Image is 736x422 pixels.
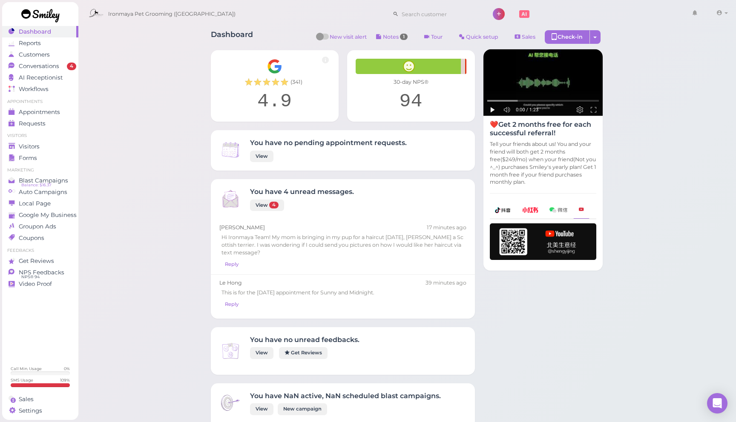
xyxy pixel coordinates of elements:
a: Requests [2,118,78,129]
div: [PERSON_NAME] [219,224,466,231]
img: Inbox [219,392,241,414]
span: Requests [19,120,46,127]
div: 08/27 08:50am [425,279,466,287]
a: Sales [2,393,78,405]
a: Dashboard [2,26,78,37]
div: 4.9 [219,90,330,113]
a: Workflows [2,83,78,95]
h4: You have 4 unread messages. [250,188,354,196]
span: Auto Campaigns [19,188,67,196]
a: Google My Business [2,209,78,221]
span: Google My Business [19,211,77,219]
a: Coupons [2,232,78,244]
li: Appointments [2,99,78,105]
span: Conversations [19,63,59,70]
img: AI receptionist [483,49,603,116]
a: Blast Campaigns Balance: $16.37 [2,175,78,186]
div: 08/27 09:12am [427,224,466,231]
div: This is for the [DATE] appointment for Sunny and Midnight. [219,287,466,299]
button: Notes 1 [369,30,415,44]
a: NPS Feedbacks NPS® 94 [2,267,78,278]
span: 4 [67,63,76,70]
span: Appointments [19,108,60,116]
a: Conversations 4 [2,60,78,72]
h1: Dashboard [211,30,253,46]
img: Inbox [219,340,241,362]
div: 94 [356,90,466,113]
img: youtube-h-92280983ece59b2848f85fc261e8ffad.png [490,223,596,260]
div: 109 % [60,377,70,383]
a: Reply [219,299,244,310]
a: View [250,151,273,162]
span: Reports [19,40,41,47]
a: Reply [219,259,244,270]
img: Google__G__Logo-edd0e34f60d7ca4a2f4ece79cff21ae3.svg [267,59,282,74]
span: NPS Feedbacks [19,269,64,276]
a: Video Proof [2,278,78,290]
span: AI Receptionist [19,74,63,81]
div: Le Hong [219,279,466,287]
p: Tell your friends about us! You and your friend will both get 2 months free($249/mo) when your fr... [490,140,596,186]
li: Feedbacks [2,248,78,254]
span: Blast Campaigns [19,177,68,184]
a: Forms [2,152,78,164]
img: Inbox [219,188,241,210]
h4: You have no pending appointment requests. [250,139,407,147]
div: Open Intercom Messenger [707,393,727,413]
h4: You have NaN active, NaN scheduled blast campaigns. [250,392,441,400]
a: Quick setup [452,30,506,44]
span: Visitors [19,143,40,150]
span: Coupons [19,234,44,242]
span: NPS® 94 [21,274,40,280]
div: SMS Usage [11,377,33,383]
span: Ironmaya Pet Grooming ([GEOGRAPHIC_DATA]) [108,2,236,26]
span: Get Reviews [19,257,54,265]
img: douyin-2727e60b7b0d5d1bbe969c21619e8014.png [495,207,511,213]
h4: ❤️Get 2 months free for each successful referral! [490,120,596,137]
img: Inbox [219,139,241,161]
span: 4 [269,202,279,208]
a: Customers [2,49,78,60]
input: Search customer [399,7,481,21]
span: Sales [522,34,535,40]
a: View [250,347,273,359]
div: Call Min. Usage [11,366,42,371]
div: Check-in [545,30,590,44]
img: xhs-786d23addd57f6a2be217d5a65f4ab6b.png [522,207,538,213]
span: Customers [19,51,50,58]
a: Appointments [2,106,78,118]
a: AI Receptionist [2,72,78,83]
div: 0 % [64,366,70,371]
a: Settings [2,405,78,416]
a: Tour [417,30,450,44]
a: Reports [2,37,78,49]
a: Get Reviews [2,255,78,267]
span: Video Proof [19,280,52,288]
span: Dashboard [19,28,51,35]
a: Groupon Ads [2,221,78,232]
a: Local Page [2,198,78,209]
span: Local Page [19,200,51,207]
div: Hi Ironmaya Team! My mom is bringing in my pup for a haircut [DATE], [PERSON_NAME] a Scottish ter... [219,231,466,259]
span: New visit alert [330,33,367,46]
span: Settings [19,407,42,414]
li: Visitors [2,133,78,139]
span: Forms [19,154,37,162]
img: wechat-a99521bb4f7854bbf8f190d1356e2cdb.png [549,207,567,213]
a: Sales [508,30,543,44]
h4: You have no unread feedbacks. [250,336,359,344]
li: Marketing [2,167,78,173]
span: 1 [400,34,408,40]
span: Groupon Ads [19,223,56,230]
span: Balance: $16.37 [21,182,52,188]
a: View [250,403,273,415]
span: Workflows [19,86,49,93]
a: Visitors [2,141,78,152]
span: ( 341 ) [290,78,302,86]
a: Auto Campaigns [2,186,78,198]
div: 30-day NPS® [356,78,466,86]
a: Get Reviews [279,347,328,359]
a: View 4 [250,200,284,211]
a: New campaign [278,403,327,415]
span: Sales [19,396,34,403]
